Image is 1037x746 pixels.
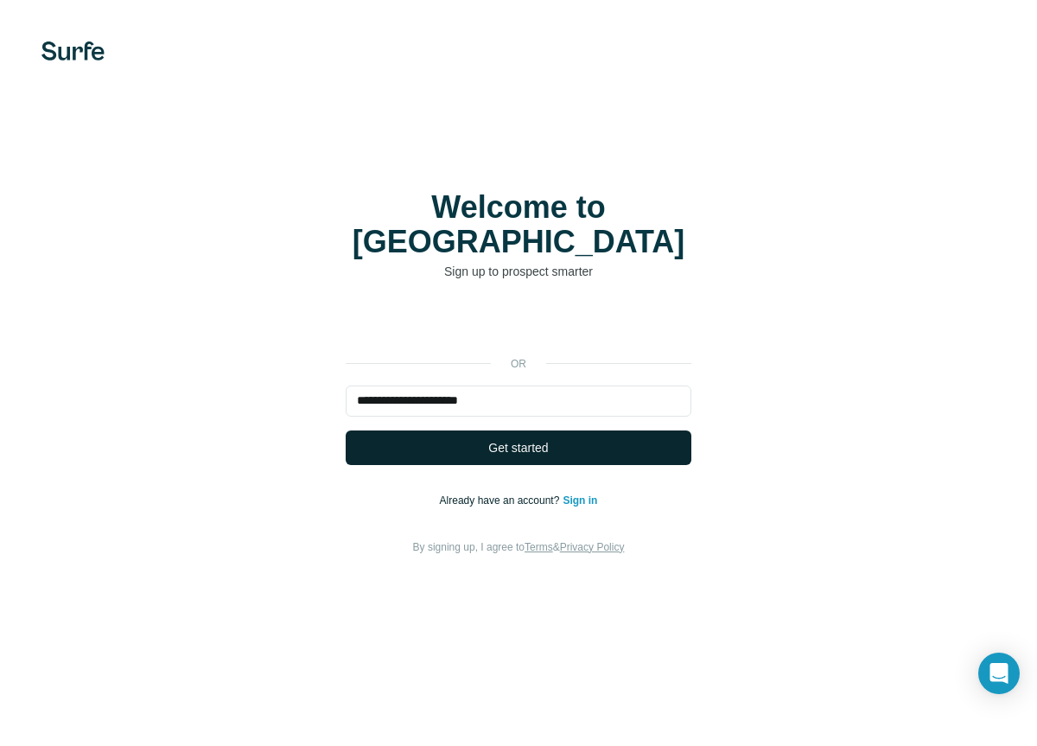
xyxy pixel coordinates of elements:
span: Already have an account? [440,494,563,507]
div: Open Intercom Messenger [978,653,1020,694]
h1: Welcome to [GEOGRAPHIC_DATA] [346,190,691,259]
p: or [491,356,546,372]
iframe: Schaltfläche „Über Google anmelden“ [337,306,700,344]
button: Get started [346,430,691,465]
a: Privacy Policy [560,541,625,553]
span: Get started [488,439,548,456]
img: Surfe's logo [41,41,105,61]
a: Sign in [563,494,597,507]
span: By signing up, I agree to & [413,541,625,553]
p: Sign up to prospect smarter [346,263,691,280]
a: Terms [525,541,553,553]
